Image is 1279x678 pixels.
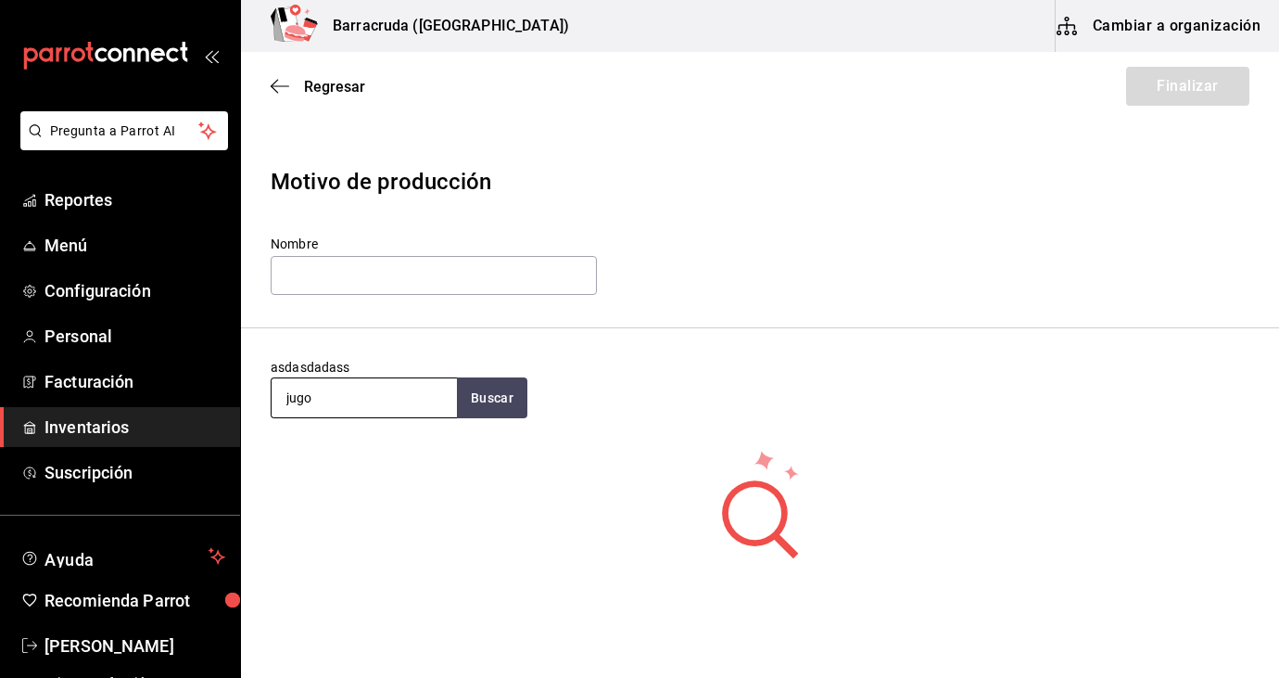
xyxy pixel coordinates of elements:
span: Reportes [44,187,225,212]
button: Pregunta a Parrot AI [20,111,228,150]
span: Personal [44,324,225,349]
label: Nombre [271,237,597,250]
span: Ayuda [44,545,201,568]
span: Menú [44,233,225,258]
h3: Barracruda ([GEOGRAPHIC_DATA]) [318,15,569,37]
div: Motivo de producción [271,165,1249,198]
a: Pregunta a Parrot AI [13,134,228,154]
span: Facturación [44,369,225,394]
span: Inventarios [44,415,225,440]
input: Buscar insumo [272,378,457,417]
span: [PERSON_NAME] [44,633,225,659]
span: Configuración [44,278,225,303]
span: Pregunta a Parrot AI [50,122,199,141]
button: open_drawer_menu [204,48,219,63]
span: Regresar [304,78,365,96]
span: Recomienda Parrot [44,588,225,613]
span: Suscripción [44,460,225,485]
div: asdasdadass [271,358,527,418]
button: Buscar [457,377,527,418]
button: Regresar [271,78,365,96]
